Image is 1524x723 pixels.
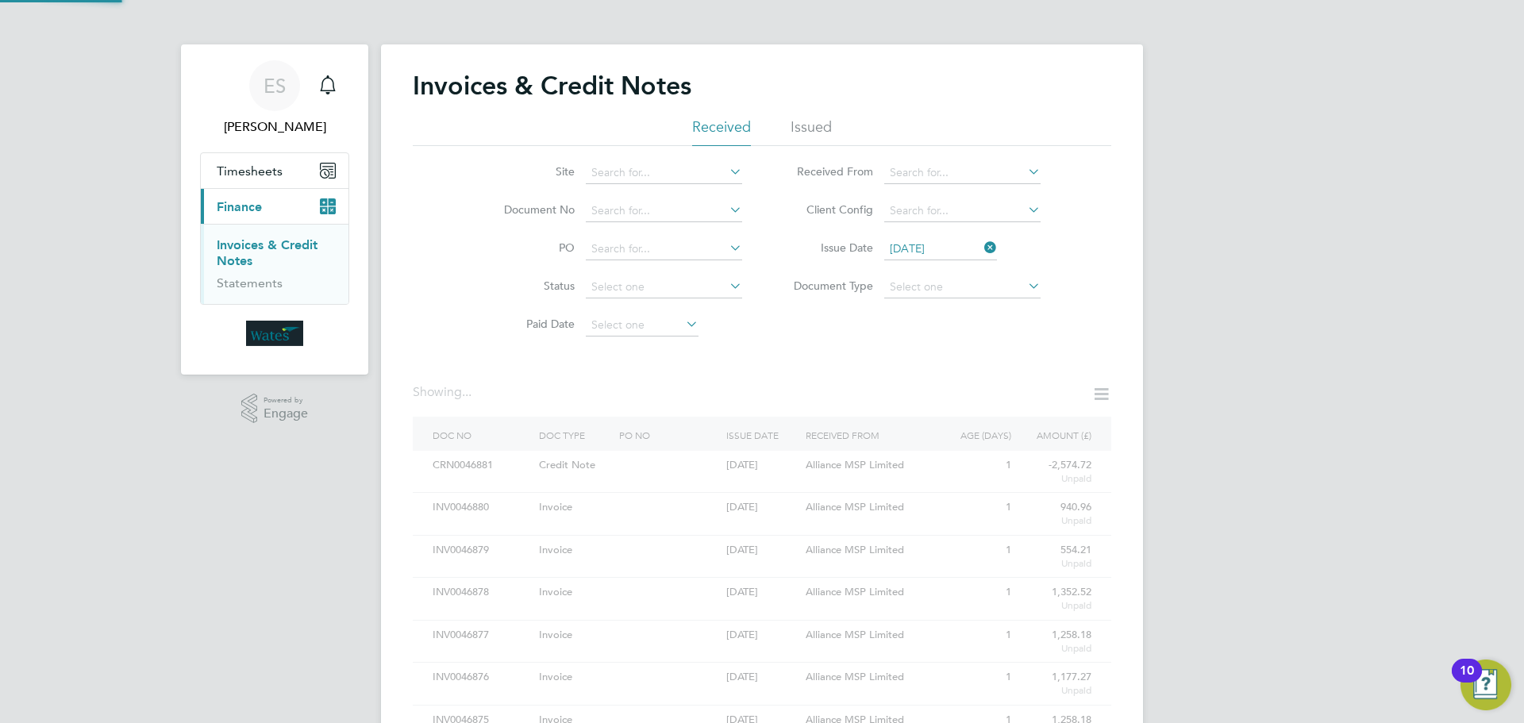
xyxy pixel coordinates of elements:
input: Select one [884,276,1041,298]
label: Document No [483,202,575,217]
label: Status [483,279,575,293]
a: Statements [217,275,283,290]
input: Select one [586,314,698,337]
span: Emily Summerfield [200,117,349,137]
input: Select one [586,276,742,298]
input: Search for... [884,162,1041,184]
input: Select one [884,238,997,260]
label: Site [483,164,575,179]
img: wates-logo-retina.png [246,321,303,346]
h2: Invoices & Credit Notes [413,70,691,102]
label: Paid Date [483,317,575,331]
label: PO [483,240,575,255]
span: Powered by [264,394,308,407]
nav: Main navigation [181,44,368,375]
a: Powered byEngage [241,394,309,424]
span: Finance [217,199,262,214]
button: Open Resource Center, 10 new notifications [1460,660,1511,710]
label: Received From [782,164,873,179]
span: Engage [264,407,308,421]
a: Invoices & Credit Notes [217,237,317,268]
button: Timesheets [201,153,348,188]
span: ES [264,75,286,96]
span: Timesheets [217,163,283,179]
label: Issue Date [782,240,873,255]
span: ... [462,384,471,400]
a: ES[PERSON_NAME] [200,60,349,137]
input: Search for... [586,238,742,260]
input: Search for... [884,200,1041,222]
button: Finance [201,189,348,224]
input: Search for... [586,200,742,222]
label: Document Type [782,279,873,293]
label: Client Config [782,202,873,217]
input: Search for... [586,162,742,184]
a: Go to home page [200,321,349,346]
li: Received [692,117,751,146]
div: Finance [201,224,348,304]
li: Issued [791,117,832,146]
div: 10 [1460,671,1474,691]
div: Showing [413,384,475,401]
